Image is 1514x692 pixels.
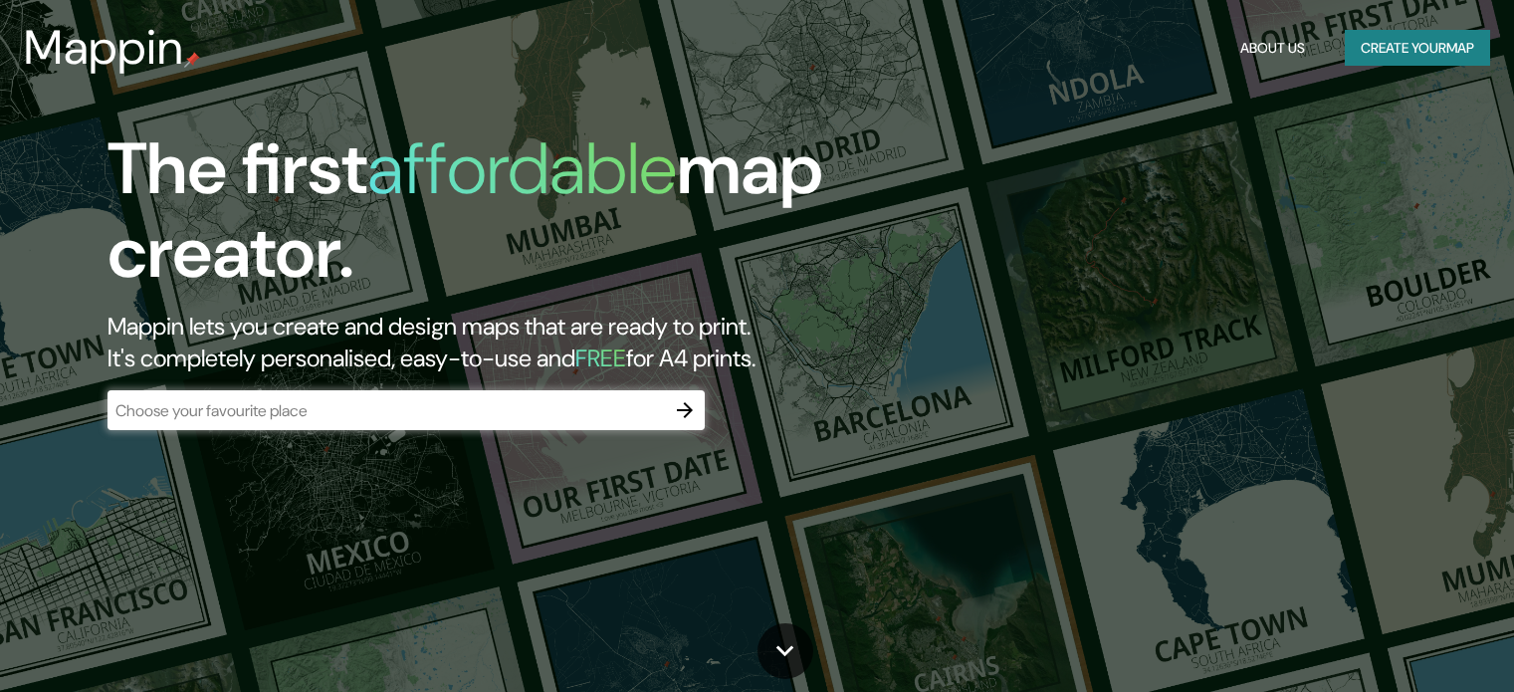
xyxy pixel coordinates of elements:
h2: Mappin lets you create and design maps that are ready to print. It's completely personalised, eas... [108,311,865,374]
h5: FREE [575,343,626,373]
button: Create yourmap [1345,30,1490,67]
img: mappin-pin [184,52,200,68]
button: About Us [1232,30,1313,67]
iframe: Help widget launcher [1337,614,1492,670]
input: Choose your favourite place [108,399,665,422]
h3: Mappin [24,20,184,76]
h1: affordable [367,122,677,215]
h1: The first map creator. [108,127,865,311]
